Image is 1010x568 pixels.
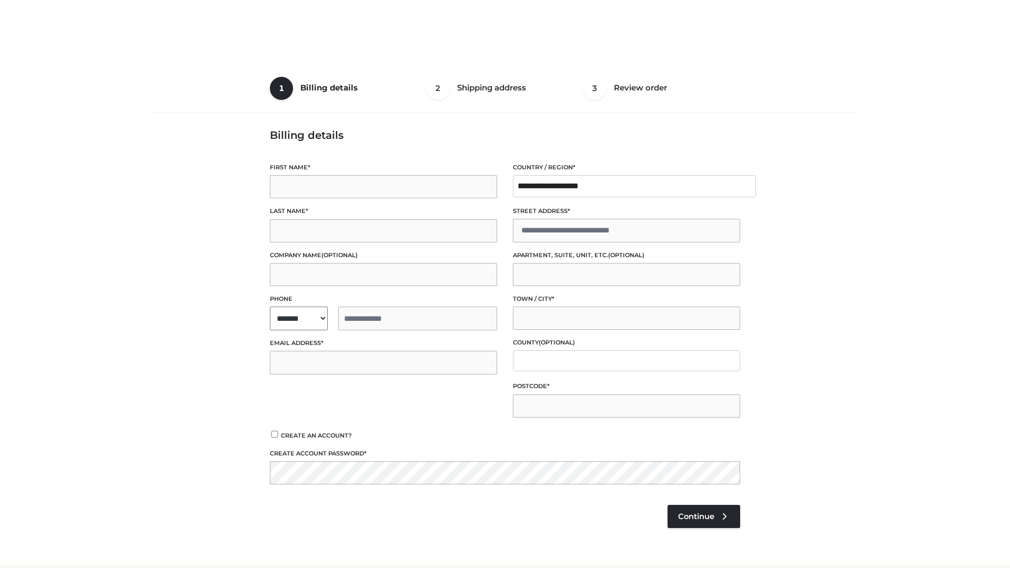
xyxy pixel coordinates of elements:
label: Company name [270,250,497,260]
span: 3 [583,77,607,100]
span: (optional) [539,339,575,346]
span: 2 [427,77,450,100]
label: Create account password [270,449,740,459]
span: Billing details [300,83,358,93]
span: Review order [614,83,667,93]
label: Email address [270,338,497,348]
input: Create an account? [270,431,279,438]
span: (optional) [608,251,644,259]
label: First name [270,163,497,173]
label: Apartment, suite, unit, etc. [513,250,740,260]
span: (optional) [321,251,358,259]
label: Last name [270,206,497,216]
label: Street address [513,206,740,216]
label: Postcode [513,381,740,391]
label: County [513,338,740,348]
span: Shipping address [457,83,526,93]
span: Continue [678,512,714,521]
span: Create an account? [281,432,352,439]
label: Country / Region [513,163,740,173]
label: Phone [270,294,497,304]
h3: Billing details [270,129,740,141]
a: Continue [668,505,740,528]
span: 1 [270,77,293,100]
label: Town / City [513,294,740,304]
